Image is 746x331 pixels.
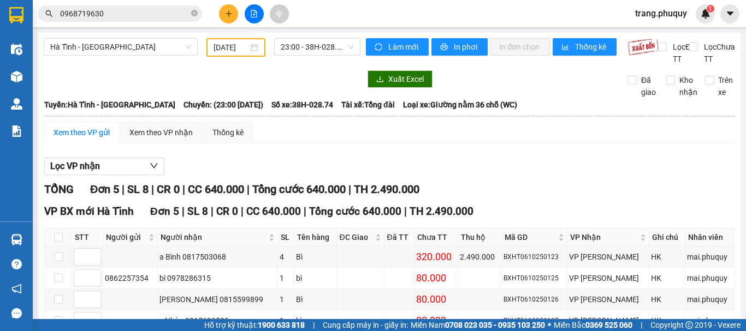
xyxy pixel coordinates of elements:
strong: 0708 023 035 - 0935 103 250 [445,321,545,329]
th: Nhân viên [685,228,735,246]
div: BXHT0610250123 [504,252,565,262]
span: 1 [708,5,712,13]
span: Xuất Excel [388,73,424,85]
button: Lọc VP nhận [44,158,164,175]
span: trang.phuquy [626,7,696,20]
input: 06/10/2025 [214,41,248,53]
div: VP [PERSON_NAME] [569,315,647,327]
span: Chuyến: (23:00 [DATE]) [183,99,263,111]
div: VP [PERSON_NAME] [569,293,647,305]
img: warehouse-icon [11,234,22,245]
div: mai.phuquy [687,315,732,327]
div: 1 [280,293,292,305]
td: VP Ngọc Hồi [567,246,649,268]
div: Thống kê [212,127,244,139]
span: Mã GD [505,231,556,243]
div: 80.000 [416,313,456,328]
span: aim [275,10,283,17]
span: sync [375,43,384,52]
div: VP [PERSON_NAME] [569,251,647,263]
div: 1 [280,315,292,327]
button: plus [219,4,238,23]
span: Đã giao [637,74,660,98]
th: SL [278,228,294,246]
div: bì [296,272,335,284]
td: VP Ngọc Hồi [567,289,649,310]
strong: 1900 633 818 [258,321,305,329]
span: SL 8 [127,183,149,196]
div: Bì [296,251,335,263]
span: Loại xe: Giường nằm 36 chỗ (WC) [403,99,517,111]
span: Tổng cước 640.000 [309,205,401,218]
span: SL 8 [187,205,208,218]
span: | [304,205,306,218]
td: VP Ngọc Hồi [567,268,649,289]
span: | [211,205,214,218]
div: mai.phuquy [687,272,732,284]
span: CR 0 [157,183,180,196]
span: ĐC Giao [340,231,373,243]
span: 23:00 - 38H-028.74 [281,39,354,55]
div: BXHT0610250125 [504,273,565,284]
input: Tìm tên, số ĐT hoặc mã đơn [60,8,189,20]
span: Miền Nam [411,319,545,331]
span: Hà Tĩnh - Hà Nội [50,39,191,55]
span: Người nhận [161,231,266,243]
span: | [151,183,154,196]
span: Làm mới [388,41,420,53]
span: file-add [250,10,258,17]
span: CC 640.000 [246,205,301,218]
div: [PERSON_NAME] 0815599899 [159,293,275,305]
div: VP [PERSON_NAME] [569,272,647,284]
th: Ghi chú [649,228,685,246]
span: | [641,319,642,331]
div: 0862257354 [105,272,156,284]
span: Lọc Đã TT [668,41,697,65]
span: Đơn 5 [150,205,179,218]
div: 80.000 [416,270,456,286]
span: copyright [685,321,693,329]
strong: 0369 525 060 [585,321,632,329]
td: BXHT0610250125 [502,268,567,289]
span: | [241,205,244,218]
span: close-circle [191,9,198,19]
th: STT [72,228,103,246]
span: download [376,75,384,84]
span: In phơi [454,41,479,53]
div: mai.phuquy [687,293,732,305]
span: TH 2.490.000 [354,183,419,196]
div: bì [296,315,335,327]
span: Cung cấp máy in - giấy in: [323,319,408,331]
span: Hỗ trợ kỹ thuật: [204,319,305,331]
span: ⚪️ [548,323,551,327]
div: 80.000 [416,292,456,307]
div: 4 [280,251,292,263]
span: Kho nhận [675,74,702,98]
div: BXHT0610250127 [504,316,565,326]
span: question-circle [11,259,22,269]
span: Tài xế: Tổng đài [341,99,395,111]
div: HK [651,293,683,305]
div: 2.490.000 [460,251,499,263]
span: notification [11,284,22,294]
sup: 1 [707,5,714,13]
img: warehouse-icon [11,71,22,82]
span: | [122,183,125,196]
span: CC 640.000 [188,183,244,196]
div: Xem theo VP nhận [129,127,193,139]
span: Người gửi [106,231,146,243]
span: | [182,205,185,218]
span: search [45,10,53,17]
th: Thu hộ [458,228,501,246]
button: bar-chartThống kê [553,38,617,56]
div: a Bình 0817503068 [159,251,275,263]
b: Tuyến: Hà Tĩnh - [GEOGRAPHIC_DATA] [44,100,175,109]
span: Đơn 5 [90,183,119,196]
span: Lọc Chưa TT [700,41,737,65]
span: | [247,183,250,196]
span: caret-down [725,9,735,19]
div: bì 0978286315 [159,272,275,284]
span: Miền Bắc [554,319,632,331]
img: warehouse-icon [11,98,22,110]
span: | [182,183,185,196]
